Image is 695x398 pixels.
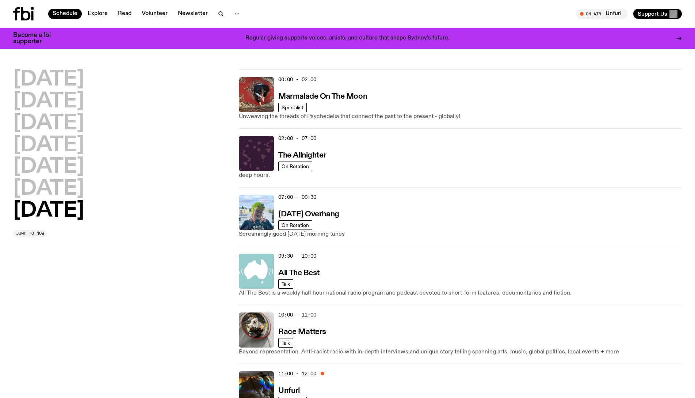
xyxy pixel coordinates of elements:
[638,11,667,17] span: Support Us
[239,289,682,297] p: All The Best is a weekly half hour national radio program and podcast devoted to short-form featu...
[278,311,316,318] span: 10:00 - 11:00
[13,135,84,156] button: [DATE]
[278,220,312,230] a: On Rotation
[13,91,84,112] button: [DATE]
[282,222,309,228] span: On Rotation
[278,338,293,348] a: Talk
[239,230,682,239] p: Screamingly good [DATE] morning tunes
[114,9,136,19] a: Read
[13,179,84,199] button: [DATE]
[282,163,309,169] span: On Rotation
[278,194,316,201] span: 07:00 - 09:30
[278,135,316,142] span: 02:00 - 07:00
[16,231,44,235] span: Jump to now
[278,93,367,101] h3: Marmalade On The Moon
[278,253,316,259] span: 09:30 - 10:00
[278,152,326,159] h3: The Allnighter
[278,211,339,218] h3: [DATE] Overhang
[278,269,320,277] h3: All The Best
[633,9,682,19] button: Support Us
[282,281,290,287] span: Talk
[83,9,112,19] a: Explore
[239,312,274,348] img: A photo of the Race Matters team taken in a rear view or "blindside" mirror. A bunch of people of...
[173,9,212,19] a: Newsletter
[13,32,60,45] h3: Become a fbi supporter
[278,279,293,289] a: Talk
[13,201,84,221] button: [DATE]
[278,76,316,83] span: 00:00 - 02:00
[239,171,682,180] p: deep hours.
[13,157,84,177] button: [DATE]
[239,77,274,112] img: Tommy - Persian Rug
[278,91,367,101] a: Marmalade On The Moon
[278,150,326,159] a: The Allnighter
[576,9,627,19] button: On AirUnfurl
[278,387,299,395] h3: Unfurl
[13,69,84,90] button: [DATE]
[278,328,326,336] h3: Race Matters
[278,327,326,336] a: Race Matters
[137,9,172,19] a: Volunteer
[48,9,82,19] a: Schedule
[282,105,303,110] span: Specialist
[278,162,312,171] a: On Rotation
[245,35,450,42] p: Regular giving supports voices, artists, and culture that shape Sydney’s future.
[278,209,339,218] a: [DATE] Overhang
[278,386,299,395] a: Unfurl
[239,348,682,356] p: Beyond representation. Anti-racist radio with in-depth interviews and unique story telling spanni...
[282,340,290,345] span: Talk
[278,268,320,277] a: All The Best
[13,113,84,134] button: [DATE]
[278,370,316,377] span: 11:00 - 12:00
[239,112,682,121] p: Unweaving the threads of Psychedelia that connect the past to the present - globally!
[278,103,307,112] a: Specialist
[13,230,47,237] button: Jump to now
